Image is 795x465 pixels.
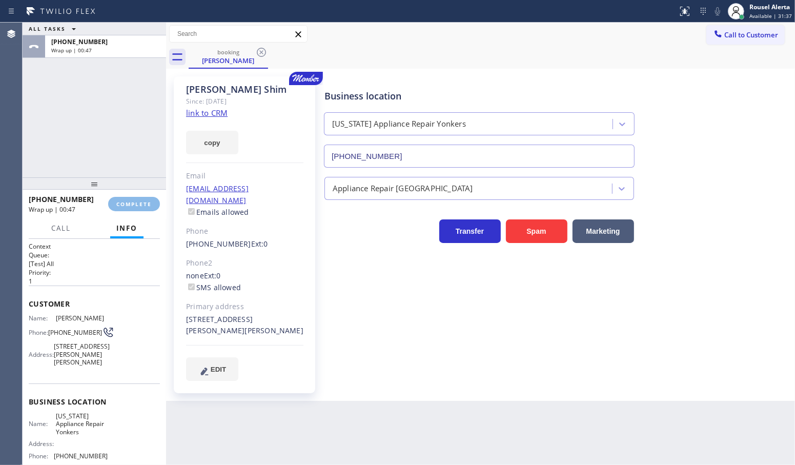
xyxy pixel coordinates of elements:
[29,397,160,407] span: Business location
[48,329,102,336] span: [PHONE_NUMBER]
[186,84,303,95] div: [PERSON_NAME] Shim
[710,4,725,18] button: Mute
[251,239,268,249] span: Ext: 0
[186,301,303,313] div: Primary address
[51,47,92,54] span: Wrap up | 00:47
[506,219,567,243] button: Spam
[439,219,501,243] button: Transfer
[324,145,635,168] input: Phone Number
[51,224,71,233] span: Call
[749,12,792,19] span: Available | 31:37
[190,48,267,56] div: booking
[29,440,56,448] span: Address:
[116,224,137,233] span: Info
[29,25,66,32] span: ALL TASKS
[186,207,249,217] label: Emails allowed
[23,23,86,35] button: ALL TASKS
[110,218,144,238] button: Info
[186,184,249,205] a: [EMAIL_ADDRESS][DOMAIN_NAME]
[724,30,778,39] span: Call to Customer
[706,25,785,45] button: Call to Customer
[29,329,48,336] span: Phone:
[29,259,160,268] p: [Test] All
[573,219,634,243] button: Marketing
[186,282,241,292] label: SMS allowed
[186,357,238,381] button: EDIT
[51,37,108,46] span: [PHONE_NUMBER]
[29,205,75,214] span: Wrap up | 00:47
[324,89,634,103] div: Business location
[29,268,160,277] h2: Priority:
[186,239,251,249] a: [PHONE_NUMBER]
[29,251,160,259] h2: Queue:
[29,420,56,428] span: Name:
[56,314,107,322] span: [PERSON_NAME]
[749,3,792,11] div: Rousel Alerta
[333,183,473,194] div: Appliance Repair [GEOGRAPHIC_DATA]
[170,26,307,42] input: Search
[54,452,108,460] span: [PHONE_NUMBER]
[29,242,160,251] h1: Context
[108,197,160,211] button: COMPLETE
[29,452,54,460] span: Phone:
[186,95,303,107] div: Since: [DATE]
[186,270,303,294] div: none
[116,200,152,208] span: COMPLETE
[204,271,221,280] span: Ext: 0
[190,46,267,68] div: Kay Shim
[186,257,303,269] div: Phone2
[29,277,160,286] p: 1
[29,351,54,358] span: Address:
[186,314,303,337] div: [STREET_ADDRESS][PERSON_NAME][PERSON_NAME]
[332,118,466,130] div: [US_STATE] Appliance Repair Yonkers
[54,342,110,366] span: [STREET_ADDRESS][PERSON_NAME][PERSON_NAME]
[188,284,195,290] input: SMS allowed
[29,194,94,204] span: [PHONE_NUMBER]
[45,218,77,238] button: Call
[29,314,56,322] span: Name:
[186,108,228,118] a: link to CRM
[186,170,303,182] div: Email
[186,131,238,154] button: copy
[56,412,107,436] span: [US_STATE] Appliance Repair Yonkers
[188,208,195,215] input: Emails allowed
[186,226,303,237] div: Phone
[190,56,267,65] div: [PERSON_NAME]
[211,366,226,373] span: EDIT
[29,299,160,309] span: Customer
